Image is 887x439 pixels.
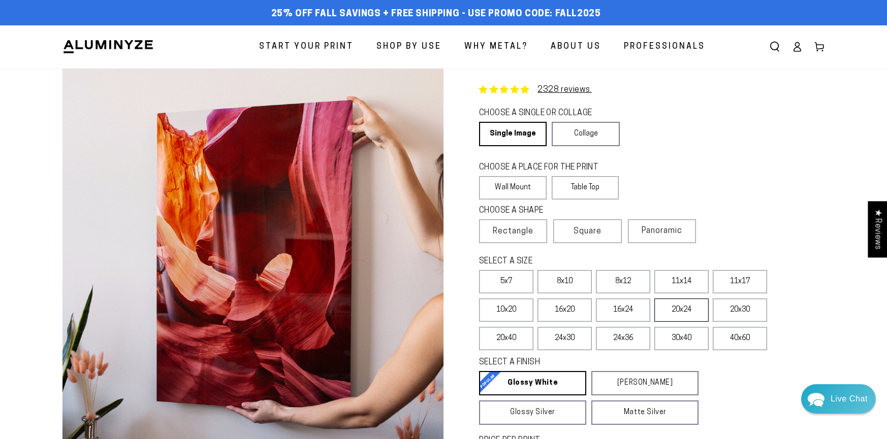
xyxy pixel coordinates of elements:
legend: SELECT A SIZE [479,256,682,267]
legend: CHOOSE A SHAPE [479,205,611,217]
label: 16x20 [537,298,592,322]
span: Panoramic [642,227,682,235]
a: Professionals [616,33,713,60]
label: 8x10 [537,270,592,293]
span: Rectangle [493,225,533,238]
label: Table Top [552,176,619,199]
a: Shop By Use [369,33,449,60]
label: 24x30 [537,327,592,350]
label: 8x12 [596,270,650,293]
span: 25% off FALL Savings + Free Shipping - Use Promo Code: FALL2025 [271,9,601,20]
label: 24x36 [596,327,650,350]
span: About Us [551,40,601,54]
div: Chat widget toggle [801,384,876,414]
a: Glossy Silver [479,400,586,425]
label: 16x24 [596,298,650,322]
label: 40x60 [713,327,767,350]
legend: CHOOSE A PLACE FOR THE PRINT [479,162,610,174]
a: About Us [543,33,609,60]
label: 20x40 [479,327,533,350]
label: 11x14 [654,270,709,293]
label: 5x7 [479,270,533,293]
span: Professionals [624,40,705,54]
label: Wall Mount [479,176,547,199]
label: 10x20 [479,298,533,322]
div: Contact Us Directly [831,384,868,414]
a: Collage [552,122,619,146]
span: Start Your Print [259,40,354,54]
a: Start Your Print [251,33,361,60]
div: Click to open Judge.me floating reviews tab [868,201,887,257]
img: Aluminyze [62,39,154,54]
a: 2328 reviews. [537,86,592,94]
label: 20x30 [713,298,767,322]
label: 11x17 [713,270,767,293]
a: [PERSON_NAME] [591,371,699,395]
label: 30x40 [654,327,709,350]
legend: SELECT A FINISH [479,357,674,368]
span: Shop By Use [376,40,441,54]
a: Why Metal? [457,33,535,60]
a: Glossy White [479,371,586,395]
a: Matte Silver [591,400,699,425]
label: 20x24 [654,298,709,322]
a: Single Image [479,122,547,146]
span: Square [574,225,601,238]
summary: Search our site [764,36,786,58]
span: Why Metal? [464,40,528,54]
legend: CHOOSE A SINGLE OR COLLAGE [479,108,610,119]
